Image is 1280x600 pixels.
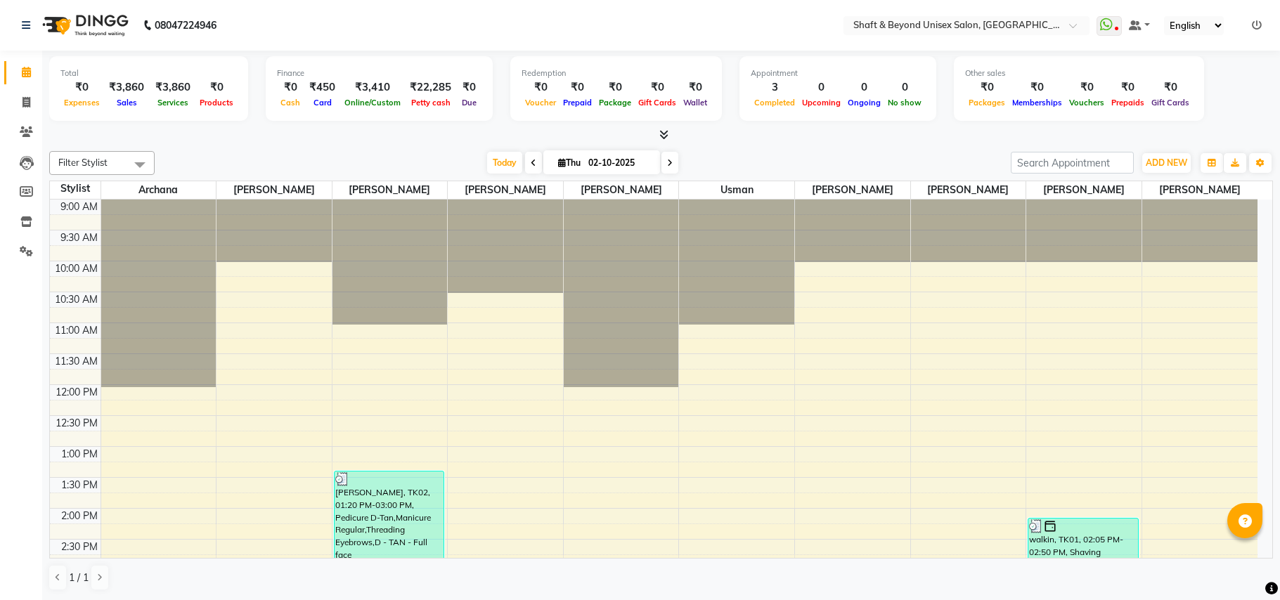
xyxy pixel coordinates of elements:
span: [PERSON_NAME] [911,181,1026,199]
span: Completed [751,98,799,107]
span: Prepaid [560,98,595,107]
div: ₹0 [1108,79,1148,96]
span: Memberships [1009,98,1066,107]
span: Thu [555,157,584,168]
div: 12:30 PM [53,416,101,431]
div: Finance [277,67,481,79]
div: ₹0 [680,79,711,96]
span: Vouchers [1066,98,1108,107]
div: 9:00 AM [58,200,101,214]
div: Total [60,67,237,79]
div: 0 [884,79,925,96]
div: 0 [844,79,884,96]
b: 08047224946 [155,6,216,45]
span: [PERSON_NAME] [795,181,910,199]
div: ₹3,410 [341,79,404,96]
span: Sales [113,98,141,107]
span: Products [196,98,237,107]
input: Search Appointment [1011,152,1134,174]
span: Voucher [522,98,560,107]
span: [PERSON_NAME] [448,181,563,199]
div: 12:00 PM [53,385,101,400]
div: ₹0 [595,79,635,96]
span: 1 / 1 [69,570,89,585]
div: Appointment [751,67,925,79]
span: No show [884,98,925,107]
div: ₹0 [1066,79,1108,96]
div: ₹0 [1148,79,1193,96]
span: Wallet [680,98,711,107]
div: ₹22,285 [404,79,457,96]
div: Other sales [965,67,1193,79]
img: logo [36,6,132,45]
span: Services [154,98,192,107]
div: 9:30 AM [58,230,101,245]
div: ₹0 [277,79,304,96]
span: Card [310,98,335,107]
div: 1:00 PM [58,447,101,462]
span: Expenses [60,98,103,107]
span: Petty cash [408,98,454,107]
span: Packages [965,98,1009,107]
span: Gift Cards [635,98,680,107]
span: Gift Cards [1148,98,1193,107]
input: 2025-10-02 [584,152,654,174]
div: 1:30 PM [58,478,101,493]
div: ₹0 [60,79,103,96]
span: [PERSON_NAME] [216,181,332,199]
div: 2:30 PM [58,540,101,554]
span: Today [487,152,522,174]
span: usman [679,181,794,199]
div: 3 [751,79,799,96]
div: 11:00 AM [52,323,101,338]
div: Stylist [50,181,101,196]
div: ₹0 [635,79,680,96]
span: ADD NEW [1146,157,1187,168]
div: ₹3,860 [150,79,196,96]
div: ₹0 [457,79,481,96]
div: Redemption [522,67,711,79]
div: [PERSON_NAME], TK02, 01:20 PM-03:00 PM, Pedicure D-Tan,Manicure Regular,Threading Eyebrows,D - TA... [335,471,444,574]
span: [PERSON_NAME] [332,181,448,199]
span: Prepaids [1108,98,1148,107]
span: Upcoming [799,98,844,107]
span: Cash [277,98,304,107]
span: [PERSON_NAME] [1026,181,1142,199]
div: ₹450 [304,79,341,96]
div: ₹0 [560,79,595,96]
div: 0 [799,79,844,96]
div: 10:00 AM [52,261,101,276]
span: Archana [101,181,216,199]
div: walkin, TK01, 02:05 PM-02:50 PM, Shaving /[PERSON_NAME] trim , Basic Cut Men [1028,519,1138,563]
div: ₹0 [196,79,237,96]
div: 2:00 PM [58,509,101,523]
span: Ongoing [844,98,884,107]
div: 10:30 AM [52,292,101,307]
div: ₹3,860 [103,79,150,96]
div: ₹0 [522,79,560,96]
div: ₹0 [965,79,1009,96]
span: [PERSON_NAME] [1142,181,1258,199]
iframe: chat widget [1221,544,1266,586]
span: Package [595,98,635,107]
div: 11:30 AM [52,354,101,369]
span: Due [458,98,480,107]
span: Filter Stylist [58,157,108,168]
div: ₹0 [1009,79,1066,96]
span: [PERSON_NAME] [564,181,679,199]
span: Online/Custom [341,98,404,107]
button: ADD NEW [1142,153,1191,173]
